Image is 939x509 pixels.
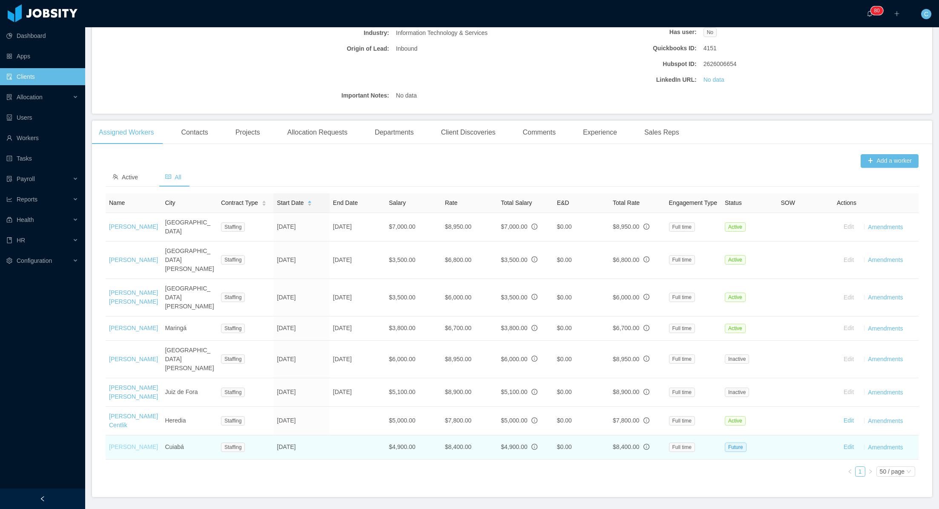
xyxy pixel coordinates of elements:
i: icon: left [847,469,853,474]
i: icon: book [6,237,12,243]
a: [PERSON_NAME] [PERSON_NAME] [109,289,158,305]
span: Payroll [17,175,35,182]
sup: 80 [870,6,883,15]
td: $8,400.00 [442,435,497,460]
i: icon: right [868,469,873,474]
td: $4,900.00 [385,435,441,460]
td: $6,000.00 [442,279,497,316]
a: Amendments [868,443,903,450]
button: Edit [837,322,861,335]
div: Allocation Requests [280,121,354,144]
span: C [924,9,928,19]
i: icon: solution [6,94,12,100]
td: $5,000.00 [385,407,441,435]
td: $7,000.00 [385,213,441,242]
a: Amendments [868,294,903,301]
span: $0.00 [557,388,572,395]
b: Hubspot ID: [550,60,697,69]
span: No data [396,91,417,100]
span: $8,950.00 [613,223,639,230]
span: $6,000.00 [613,294,639,301]
span: $7,800.00 [613,417,639,424]
a: Amendments [868,223,903,230]
span: info-circle [531,224,537,230]
i: icon: medicine-box [6,217,12,223]
span: info-circle [643,325,649,331]
span: $5,000.00 [501,417,527,424]
a: Amendments [868,356,903,362]
span: info-circle [531,389,537,395]
span: info-circle [643,389,649,395]
b: Important Notes: [242,91,389,100]
span: info-circle [643,417,649,423]
span: $6,700.00 [613,325,639,331]
span: Contract Type [221,198,258,207]
a: [PERSON_NAME] [109,325,158,331]
td: [GEOGRAPHIC_DATA][PERSON_NAME] [161,279,217,316]
li: Next Page [865,466,876,477]
div: Departments [368,121,421,144]
td: [DATE] [273,341,329,378]
td: $6,000.00 [385,341,441,378]
td: [DATE] [273,213,329,242]
span: Staffing [221,222,245,232]
span: Staffing [221,443,245,452]
i: icon: down [906,469,911,475]
div: 50 / page [880,467,905,476]
a: [PERSON_NAME] [PERSON_NAME] [109,384,158,400]
span: info-circle [531,356,537,362]
span: Staffing [221,293,245,302]
div: Contacts [175,121,215,144]
td: [DATE] [273,435,329,460]
button: Edit [837,440,861,454]
span: Staffing [221,388,245,397]
span: $6,800.00 [613,256,639,263]
span: Salary [389,199,406,206]
td: $7,800.00 [442,407,497,435]
td: Heredia [161,407,217,435]
a: icon: pie-chartDashboard [6,27,78,44]
span: Full time [669,255,695,265]
td: $6,800.00 [442,242,497,279]
td: Juiz de Fora [161,378,217,407]
button: Edit [837,385,861,399]
span: $0.00 [557,356,572,362]
a: [PERSON_NAME] [109,356,158,362]
div: Comments [516,121,563,144]
span: Active [725,324,746,333]
td: Maringá [161,316,217,341]
span: info-circle [643,294,649,300]
li: Previous Page [845,466,855,477]
i: icon: read [165,174,171,180]
i: icon: line-chart [6,196,12,202]
td: [DATE] [330,213,385,242]
span: info-circle [531,294,537,300]
span: Staffing [221,324,245,333]
span: Name [109,199,125,206]
div: Client Discoveries [434,121,502,144]
i: icon: caret-up [307,199,312,202]
span: $8,950.00 [613,356,639,362]
span: 2626006654 [704,60,737,69]
span: Inactive [725,354,749,364]
div: Sort [261,199,267,205]
td: [DATE] [273,407,329,435]
span: City [165,199,175,206]
span: Inbound [396,44,418,53]
td: [DATE] [330,378,385,407]
td: $8,950.00 [442,213,497,242]
span: Full time [669,388,695,397]
span: Full time [669,416,695,426]
span: Status [725,199,742,206]
span: info-circle [531,444,537,450]
span: Staffing [221,255,245,265]
span: Actions [837,199,856,206]
span: Health [17,216,34,223]
a: [PERSON_NAME] [109,256,158,263]
div: Sort [307,199,312,205]
span: info-circle [643,256,649,262]
span: Active [725,222,746,232]
td: [DATE] [330,341,385,378]
button: icon: plusAdd a worker [861,154,919,168]
td: $3,500.00 [385,279,441,316]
